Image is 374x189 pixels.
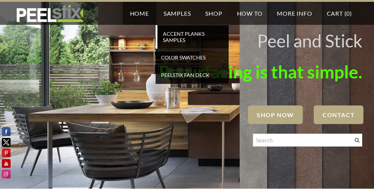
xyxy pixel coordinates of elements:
span: Search [355,138,359,143]
a: Color Swatches [156,49,229,66]
a: Samples [156,2,198,25]
span: Peelstix Fan Deck [157,70,227,80]
a: Cart (0) [320,2,359,25]
span: Accent Planks Samples [159,29,227,45]
img: REFACE SUPPLIES [15,4,85,23]
span: Color Swatches [157,53,227,62]
a: How To [230,2,270,25]
a: Home [123,2,156,25]
a: Accent Planks Samples [156,25,229,49]
a: SHOP NOW [248,105,303,124]
input: Search [253,134,362,147]
a: Contact [314,105,363,124]
span: 0 [346,10,350,17]
font: Peel and Stick ​ [257,30,362,51]
a: Peelstix Fan Deck [156,66,229,84]
a: More Info [270,2,319,25]
a: Shop [198,2,229,25]
font: Resurfacing is that simple. [159,61,362,82]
